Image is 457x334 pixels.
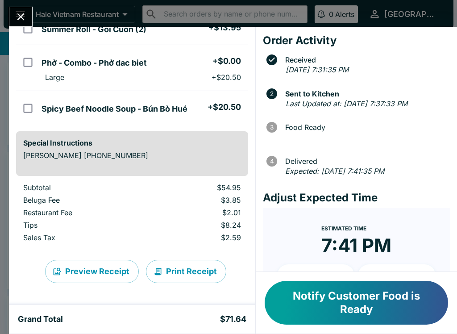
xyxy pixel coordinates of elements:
[263,34,450,47] h4: Order Activity
[286,99,407,108] em: Last Updated at: [DATE] 7:37:33 PM
[281,157,450,165] span: Delivered
[23,233,140,242] p: Sales Tax
[23,208,140,217] p: Restaurant Fee
[23,151,241,160] p: [PERSON_NAME] [PHONE_NUMBER]
[9,7,32,26] button: Close
[42,58,147,68] h5: Phở - Combo - Phở dac biet
[23,138,241,147] h6: Special Instructions
[23,221,140,230] p: Tips
[285,167,384,175] em: Expected: [DATE] 7:41:35 PM
[154,221,241,230] p: $8.24
[154,196,241,205] p: $3.85
[281,90,450,98] span: Sent to Kitchen
[263,191,450,205] h4: Adjust Expected Time
[23,183,140,192] p: Subtotal
[146,260,226,283] button: Print Receipt
[270,124,274,131] text: 3
[154,208,241,217] p: $2.01
[42,104,187,114] h5: Spicy Beef Noodle Soup - Bún Bò Hué
[270,158,274,165] text: 4
[321,234,391,257] time: 7:41 PM
[286,65,349,74] em: [DATE] 7:31:35 PM
[358,264,436,287] button: + 20
[154,183,241,192] p: $54.95
[23,196,140,205] p: Beluga Fee
[154,233,241,242] p: $2.59
[16,183,248,246] table: orders table
[42,24,146,35] h5: Summer Roll - Gói Cuốn (2)
[220,314,246,325] h5: $71.64
[277,264,355,287] button: + 10
[270,90,274,97] text: 2
[208,22,241,33] h5: + $13.95
[265,281,448,325] button: Notify Customer Food is Ready
[45,73,64,82] p: Large
[18,314,63,325] h5: Grand Total
[45,260,139,283] button: Preview Receipt
[281,123,450,131] span: Food Ready
[281,56,450,64] span: Received
[212,56,241,67] h5: + $0.00
[212,73,241,82] p: + $20.50
[208,102,241,113] h5: + $20.50
[321,225,366,232] span: Estimated Time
